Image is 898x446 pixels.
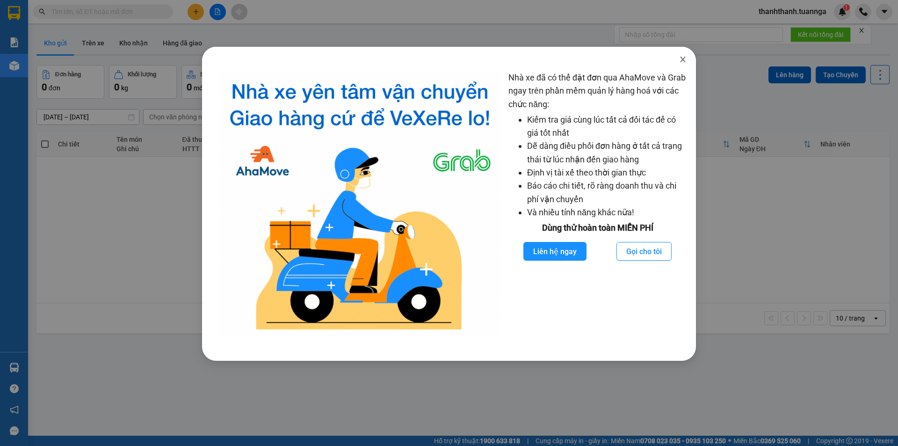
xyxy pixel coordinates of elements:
[616,242,672,261] button: Gọi cho tôi
[527,166,687,179] li: Định vị tài xế theo thời gian thực
[219,71,501,337] img: logo
[508,221,687,234] div: Dùng thử hoàn toàn MIỄN PHÍ
[679,56,687,63] span: close
[527,179,687,206] li: Báo cáo chi tiết, rõ ràng doanh thu và chi phí vận chuyển
[626,246,662,257] span: Gọi cho tôi
[670,47,696,73] button: Close
[527,113,687,140] li: Kiểm tra giá cùng lúc tất cả đối tác để có giá tốt nhất
[508,71,687,337] div: Nhà xe đã có thể đặt đơn qua AhaMove và Grab ngay trên phần mềm quản lý hàng hoá với các chức năng:
[523,242,587,261] button: Liên hệ ngay
[527,206,687,219] li: Và nhiều tính năng khác nữa!
[527,139,687,166] li: Dễ dàng điều phối đơn hàng ở tất cả trạng thái từ lúc nhận đến giao hàng
[533,246,577,257] span: Liên hệ ngay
